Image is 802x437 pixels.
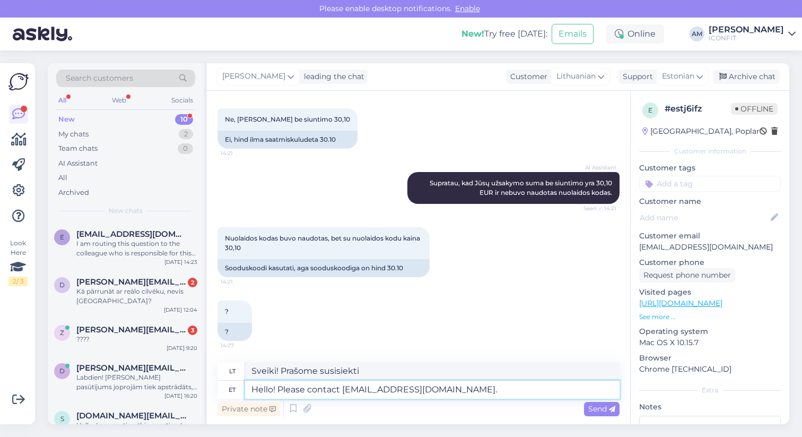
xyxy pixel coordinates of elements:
p: Customer name [639,196,781,207]
span: Seen ✓ 14:21 [577,204,616,212]
span: s [60,415,64,423]
input: Add name [640,212,769,224]
div: Archived [58,187,89,198]
span: Offline [731,103,778,115]
span: 14:21 [221,278,260,286]
p: Customer tags [639,162,781,174]
span: ? [225,307,229,315]
div: et [229,381,236,399]
p: [EMAIL_ADDRESS][DOMAIN_NAME] [639,242,781,253]
div: 2 [179,129,193,140]
div: Customer [506,71,547,82]
span: E [60,233,64,241]
div: I am routing this question to the colleague who is responsible for this topic. The reply might ta... [76,239,197,258]
span: z [60,329,64,337]
div: Ei, hind ilma saatmiskuludeta 30.10 [217,131,358,149]
div: Customer information [639,147,781,156]
p: Customer phone [639,257,781,268]
span: Nuolaidos kodas buvo naudotas, bet su nuolaidos kodu kaina 30,10 [225,234,422,252]
div: Web [110,93,128,107]
div: Request phone number [639,268,735,282]
p: Browser [639,353,781,364]
p: See more ... [639,312,781,322]
button: Emails [552,24,594,44]
input: Add a tag [639,176,781,192]
div: 3 [188,325,197,335]
div: leading the chat [300,71,364,82]
span: e [648,106,652,114]
div: Try free [DATE]: [461,28,547,40]
span: zeeshan.ashraf88005@gmail.com [76,325,187,335]
p: Customer email [639,230,781,242]
textarea: Sveiki! Prašome susisiekti [245,362,620,380]
div: 2 [188,278,197,287]
p: Operating system [639,326,781,337]
div: Look Here [8,238,28,286]
div: [PERSON_NAME] [709,25,784,34]
span: Lithuanian [556,71,596,82]
a: [URL][DOMAIN_NAME] [639,298,722,308]
span: [PERSON_NAME] [222,71,285,82]
div: New [58,114,75,125]
span: New chats [109,206,143,216]
img: Askly Logo [8,72,29,92]
p: Chrome [TECHNICAL_ID] [639,364,781,375]
div: [DATE] 14:23 [164,258,197,266]
div: [DATE] 12:04 [164,306,197,314]
div: Labdien! [PERSON_NAME] pasūtījums joprojām tiek apstrādāts, vienkāršākais veids ir atcelt pasūtīj... [76,373,197,392]
div: ? [217,323,252,341]
span: d [59,281,65,289]
span: svtodomik.lt@gmail.com [76,411,187,421]
div: [GEOGRAPHIC_DATA], Poplar [642,126,760,137]
div: ICONFIT [709,34,784,42]
p: Visited pages [639,287,781,298]
div: Archive chat [713,70,780,84]
span: 14:27 [221,341,260,349]
div: All [58,173,67,183]
div: Extra [639,385,781,395]
textarea: Hello! Please contact [EMAIL_ADDRESS][DOMAIN_NAME]. [245,381,620,399]
div: 2 / 3 [8,277,28,286]
p: Mac OS X 10.15.7 [639,337,781,348]
span: Evetamre33@gmail.com [76,229,187,239]
div: 10 [175,114,193,125]
span: 14:21 [221,149,260,157]
p: Notes [639,401,781,413]
div: AI Assistant [58,158,98,169]
span: Enable [452,4,483,13]
span: dmitrijsjevsejevs@inbox.lv [76,277,187,287]
div: Team chats [58,143,98,154]
div: ???? [76,335,197,344]
div: Support [618,71,653,82]
div: Online [606,24,664,44]
div: Sooduskoodi kasutati, aga sooduskoodiga on hind 30.10 [217,259,430,277]
span: Search customers [66,73,133,84]
span: Send [588,404,615,414]
span: d [59,367,65,375]
b: New! [461,29,484,39]
span: dmitrijsjevsejevs@inbox.lv [76,363,187,373]
span: AI Assistant [577,164,616,172]
div: [DATE] 16:20 [164,392,197,400]
div: My chats [58,129,89,140]
span: Supratau, kad Jūsų užsakymo suma be siuntimo yra 30,10 EUR ir nebuvo naudotas nuolaidos kodas. [430,179,614,196]
div: Private note [217,402,280,416]
div: [DATE] 9:20 [167,344,197,352]
div: Socials [169,93,195,107]
span: Ne, [PERSON_NAME] be siuntimo 30,10 [225,115,350,123]
div: # estj6ifz [665,102,731,115]
div: Kā pārrunāt ar reālo cilvēku, nevis [GEOGRAPHIC_DATA]? [76,287,197,306]
div: AM [690,27,704,41]
span: Estonian [662,71,694,82]
div: 0 [178,143,193,154]
div: lt [229,362,236,380]
div: All [56,93,68,107]
a: [PERSON_NAME]ICONFIT [709,25,796,42]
